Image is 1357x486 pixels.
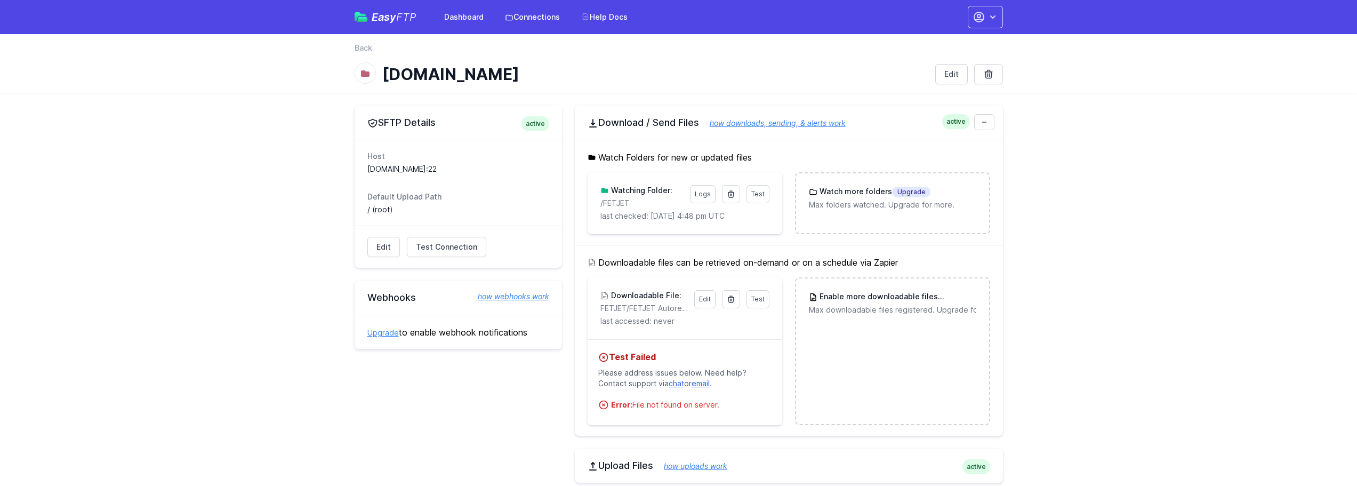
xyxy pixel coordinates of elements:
h3: Watch more folders [817,186,930,197]
span: Upgrade [938,292,976,302]
p: Max downloadable files registered. Upgrade for more. [809,305,976,315]
a: Edit [367,237,400,257]
dd: [DOMAIN_NAME]:22 [367,164,549,174]
strong: Error: [611,400,632,409]
dd: / (root) [367,204,549,215]
h4: Test Failed [598,350,772,363]
h5: Downloadable files can be retrieved on-demand or on a schedule via Zapier [588,256,990,269]
h3: Downloadable File: [609,290,681,301]
h2: SFTP Details [367,116,549,129]
p: Max folders watched. Upgrade for more. [809,200,976,210]
a: Upgrade [367,328,399,337]
a: EasyFTP [355,12,416,22]
span: Test [751,190,765,198]
h5: Watch Folders for new or updated files [588,151,990,164]
dt: Host [367,151,549,162]
span: Test [751,295,765,303]
a: Test Connection [407,237,486,257]
a: how webhooks work [467,291,549,302]
p: FETJET/FETJET Autorenewal Success for Zapier.csv [600,303,688,314]
dt: Default Upload Path [367,192,549,202]
p: Please address issues below. Need help? Contact support via or . [598,363,772,393]
h3: Watching Folder: [609,185,672,196]
a: chat [669,379,684,388]
a: Help Docs [575,7,634,27]
h3: Enable more downloadable files [817,291,976,302]
a: Test [746,290,769,308]
a: Enable more downloadable filesUpgrade Max downloadable files registered. Upgrade for more. [796,278,989,328]
span: Easy [372,12,416,22]
h2: Webhooks [367,291,549,304]
div: to enable webhook notifications [355,315,562,349]
a: Dashboard [438,7,490,27]
span: active [962,459,990,474]
a: Connections [499,7,566,27]
span: active [521,116,549,131]
p: last checked: [DATE] 4:48 pm UTC [600,211,769,221]
a: how downloads, sending, & alerts work [699,118,846,128]
a: Test [746,185,769,203]
div: File not found on server. [611,400,772,410]
a: how uploads work [653,461,727,471]
a: Edit [935,64,968,84]
p: /FETJET [600,198,684,209]
nav: Breadcrumb [355,43,1003,60]
span: active [942,114,970,129]
iframe: Drift Widget Chat Controller [1304,433,1344,473]
a: Back [355,43,372,53]
span: Upgrade [892,187,930,197]
p: last accessed: never [600,316,769,326]
a: Logs [690,185,716,203]
span: FTP [396,11,416,23]
h1: [DOMAIN_NAME] [382,65,927,84]
a: email [692,379,710,388]
a: Watch more foldersUpgrade Max folders watched. Upgrade for more. [796,173,989,223]
a: Edit [694,290,716,308]
img: easyftp_logo.png [355,12,367,22]
h2: Upload Files [588,459,990,472]
span: Test Connection [416,242,477,252]
h2: Download / Send Files [588,116,990,129]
